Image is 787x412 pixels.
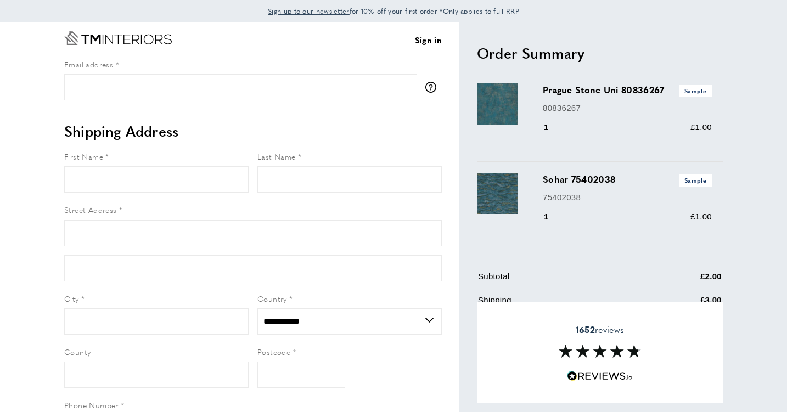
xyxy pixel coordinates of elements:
[576,324,624,335] span: reviews
[64,204,117,215] span: Street Address
[543,83,712,97] h3: Prague Stone Uni 80836267
[268,6,350,16] span: Sign up to our newsletter
[646,294,722,315] td: £3.00
[415,33,442,47] a: Sign in
[543,191,712,204] p: 75402038
[64,121,442,141] h2: Shipping Address
[477,83,518,125] img: Prague Stone Uni 80836267
[257,293,287,304] span: Country
[690,122,712,132] span: £1.00
[559,345,641,358] img: Reviews section
[567,371,633,381] img: Reviews.io 5 stars
[543,173,712,186] h3: Sohar 75402038
[543,210,564,223] div: 1
[64,151,103,162] span: First Name
[478,270,645,291] td: Subtotal
[425,82,442,93] button: More information
[64,31,172,45] a: Go to Home page
[478,294,645,315] td: Shipping
[543,101,712,115] p: 80836267
[679,85,712,97] span: Sample
[646,270,722,291] td: £2.00
[543,121,564,134] div: 1
[64,399,119,410] span: Phone Number
[64,346,91,357] span: County
[64,293,79,304] span: City
[257,151,296,162] span: Last Name
[477,43,723,63] h2: Order Summary
[576,323,595,336] strong: 1652
[477,173,518,214] img: Sohar 75402038
[679,174,712,186] span: Sample
[257,346,290,357] span: Postcode
[268,5,350,16] a: Sign up to our newsletter
[64,59,113,70] span: Email address
[268,6,519,16] span: for 10% off your first order *Only applies to full RRP
[690,212,712,221] span: £1.00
